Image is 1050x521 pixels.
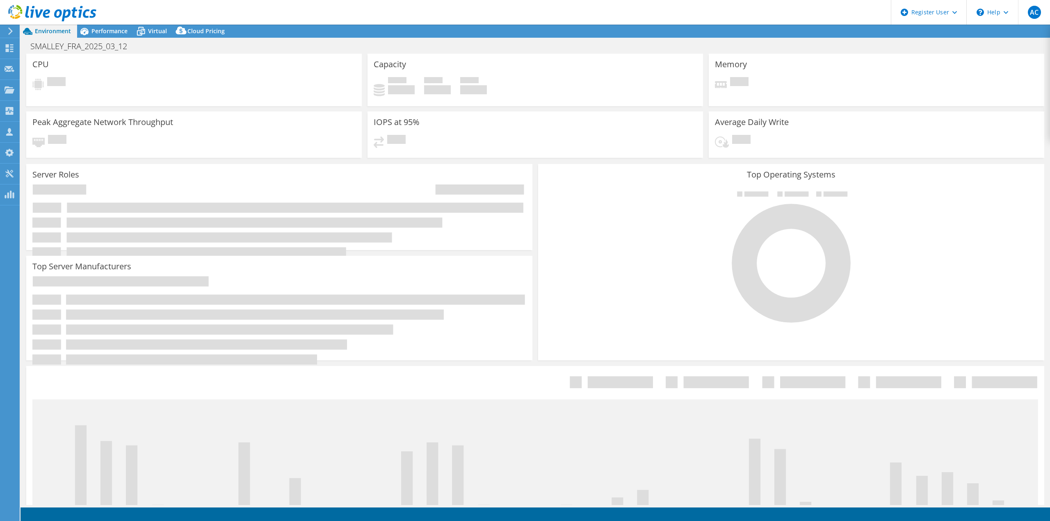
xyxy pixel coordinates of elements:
[32,118,173,127] h3: Peak Aggregate Network Throughput
[32,60,49,69] h3: CPU
[148,27,167,35] span: Virtual
[48,135,66,146] span: Pending
[374,60,406,69] h3: Capacity
[27,42,140,51] h1: SMALLEY_FRA_2025_03_12
[715,60,747,69] h3: Memory
[424,85,451,94] h4: 0 GiB
[388,77,406,85] span: Used
[91,27,128,35] span: Performance
[388,85,415,94] h4: 0 GiB
[32,170,79,179] h3: Server Roles
[715,118,789,127] h3: Average Daily Write
[35,27,71,35] span: Environment
[374,118,420,127] h3: IOPS at 95%
[460,77,479,85] span: Total
[460,85,487,94] h4: 0 GiB
[387,135,406,146] span: Pending
[32,262,131,271] h3: Top Server Manufacturers
[732,135,751,146] span: Pending
[187,27,225,35] span: Cloud Pricing
[47,77,66,88] span: Pending
[544,170,1038,179] h3: Top Operating Systems
[730,77,749,88] span: Pending
[1028,6,1041,19] span: AC
[424,77,443,85] span: Free
[977,9,984,16] svg: \n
